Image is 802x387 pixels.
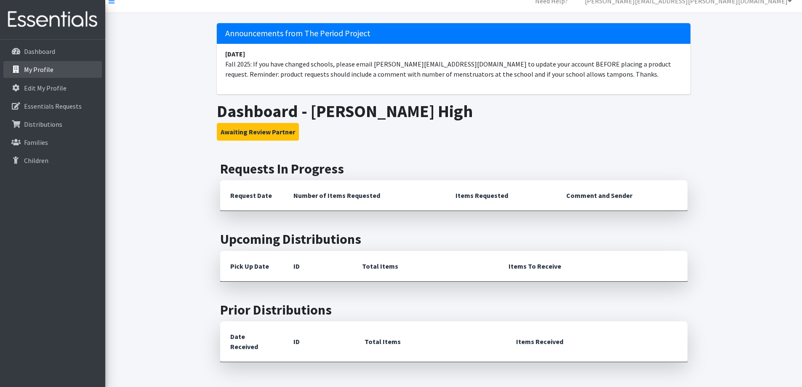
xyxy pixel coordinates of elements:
[220,251,283,282] th: Pick Up Date
[445,180,556,211] th: Items Requested
[506,321,687,362] th: Items Received
[220,180,283,211] th: Request Date
[220,231,687,247] h2: Upcoming Distributions
[24,84,67,92] p: Edit My Profile
[220,161,687,177] h2: Requests In Progress
[24,102,82,110] p: Essentials Requests
[283,321,354,362] th: ID
[225,50,245,58] strong: [DATE]
[24,47,55,56] p: Dashboard
[352,251,498,282] th: Total Items
[24,156,48,165] p: Children
[283,180,446,211] th: Number of Items Requested
[556,180,687,211] th: Comment and Sender
[24,120,62,128] p: Distributions
[217,44,690,84] li: Fall 2025: If you have changed schools, please email [PERSON_NAME][EMAIL_ADDRESS][DOMAIN_NAME] to...
[220,302,687,318] h2: Prior Distributions
[498,251,687,282] th: Items To Receive
[3,98,102,115] a: Essentials Requests
[3,134,102,151] a: Families
[3,116,102,133] a: Distributions
[3,61,102,78] a: My Profile
[24,138,48,147] p: Families
[217,101,690,121] h1: Dashboard - [PERSON_NAME] High
[3,43,102,60] a: Dashboard
[217,123,299,141] button: Awaiting Review Partner
[217,23,690,44] h5: Announcements from The Period Project
[3,5,102,34] img: HumanEssentials
[283,251,352,282] th: ID
[24,65,53,74] p: My Profile
[220,321,283,362] th: Date Received
[3,152,102,169] a: Children
[3,80,102,96] a: Edit My Profile
[354,321,506,362] th: Total Items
